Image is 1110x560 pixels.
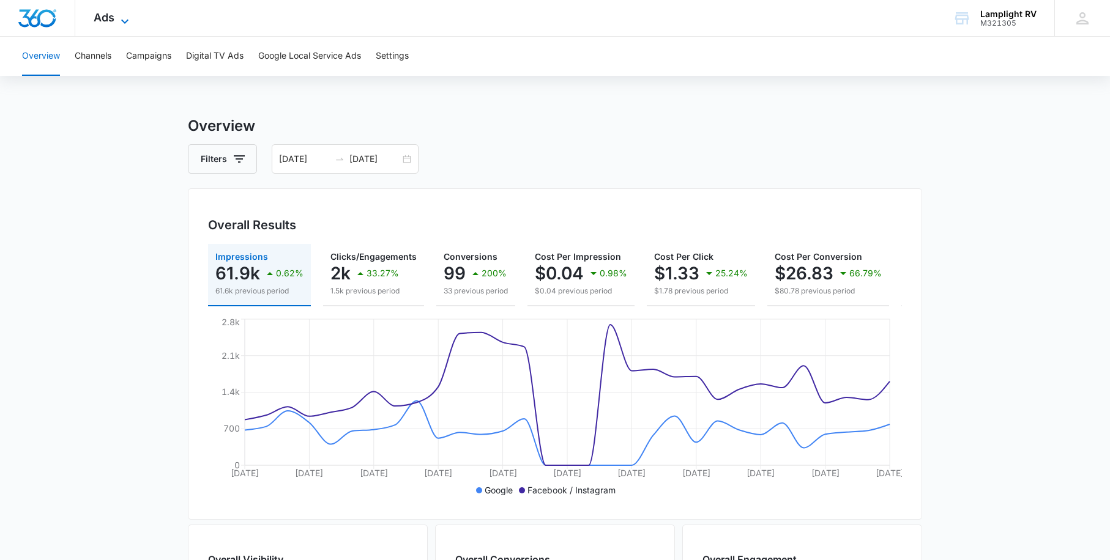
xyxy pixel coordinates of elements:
[654,251,713,262] span: Cost Per Click
[349,152,400,166] input: End date
[980,9,1037,19] div: account name
[654,286,748,297] p: $1.78 previous period
[715,269,748,278] p: 25.24%
[980,19,1037,28] div: account id
[535,286,627,297] p: $0.04 previous period
[367,269,399,278] p: 33.27%
[527,484,616,496] p: Facebook / Instagram
[330,286,417,297] p: 1.5k previous period
[444,251,497,262] span: Conversions
[444,286,508,297] p: 33 previous period
[215,263,260,283] p: 61.9k
[360,468,388,478] tspan: [DATE]
[222,386,240,397] tspan: 1.4k
[682,468,710,478] tspan: [DATE]
[775,263,833,283] p: $26.83
[223,423,240,433] tspan: 700
[654,263,699,283] p: $1.33
[188,115,922,137] h3: Overview
[849,269,882,278] p: 66.79%
[489,468,517,478] tspan: [DATE]
[485,484,513,496] p: Google
[600,269,627,278] p: 0.98%
[126,37,171,76] button: Campaigns
[276,269,304,278] p: 0.62%
[231,468,259,478] tspan: [DATE]
[215,286,304,297] p: 61.6k previous period
[482,269,507,278] p: 200%
[234,460,240,470] tspan: 0
[330,251,417,262] span: Clicks/Engagements
[535,263,584,283] p: $0.04
[258,37,361,76] button: Google Local Service Ads
[279,152,330,166] input: Start date
[535,251,621,262] span: Cost Per Impression
[330,263,351,283] p: 2k
[811,468,840,478] tspan: [DATE]
[876,468,904,478] tspan: [DATE]
[775,286,882,297] p: $80.78 previous period
[188,144,257,174] button: Filters
[222,350,240,361] tspan: 2.1k
[747,468,775,478] tspan: [DATE]
[335,154,345,164] span: to
[215,251,268,262] span: Impressions
[75,37,111,76] button: Channels
[94,11,114,24] span: Ads
[186,37,244,76] button: Digital TV Ads
[335,154,345,164] span: swap-right
[376,37,409,76] button: Settings
[775,251,862,262] span: Cost Per Conversion
[424,468,452,478] tspan: [DATE]
[295,468,323,478] tspan: [DATE]
[553,468,581,478] tspan: [DATE]
[444,263,466,283] p: 99
[22,37,60,76] button: Overview
[617,468,646,478] tspan: [DATE]
[222,317,240,327] tspan: 2.8k
[208,216,296,234] h3: Overall Results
